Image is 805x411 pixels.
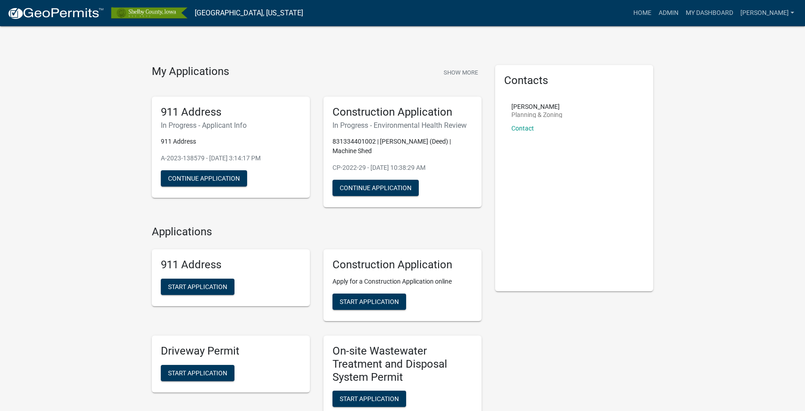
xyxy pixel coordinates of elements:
[511,125,534,132] a: Contact
[655,5,682,22] a: Admin
[332,180,419,196] button: Continue Application
[161,258,301,271] h5: 911 Address
[161,121,301,130] h6: In Progress - Applicant Info
[168,369,227,376] span: Start Application
[340,395,399,402] span: Start Application
[161,154,301,163] p: A-2023-138579 - [DATE] 3:14:17 PM
[161,170,247,187] button: Continue Application
[152,225,482,238] h4: Applications
[630,5,655,22] a: Home
[161,365,234,381] button: Start Application
[332,391,406,407] button: Start Application
[332,121,473,130] h6: In Progress - Environmental Health Review
[340,298,399,305] span: Start Application
[682,5,737,22] a: My Dashboard
[511,103,562,110] p: [PERSON_NAME]
[161,106,301,119] h5: 911 Address
[195,5,303,21] a: [GEOGRAPHIC_DATA], [US_STATE]
[332,137,473,156] p: 831334401002 | [PERSON_NAME] (Deed) | Machine Shed
[161,137,301,146] p: 911 Address
[332,258,473,271] h5: Construction Application
[332,277,473,286] p: Apply for a Construction Application online
[440,65,482,80] button: Show More
[152,65,229,79] h4: My Applications
[168,283,227,290] span: Start Application
[161,279,234,295] button: Start Application
[332,106,473,119] h5: Construction Application
[111,7,187,19] img: Shelby County, Iowa
[332,294,406,310] button: Start Application
[332,345,473,383] h5: On-site Wastewater Treatment and Disposal System Permit
[511,112,562,118] p: Planning & Zoning
[737,5,798,22] a: [PERSON_NAME]
[504,74,644,87] h5: Contacts
[161,345,301,358] h5: Driveway Permit
[332,163,473,173] p: CP-2022-29 - [DATE] 10:38:29 AM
